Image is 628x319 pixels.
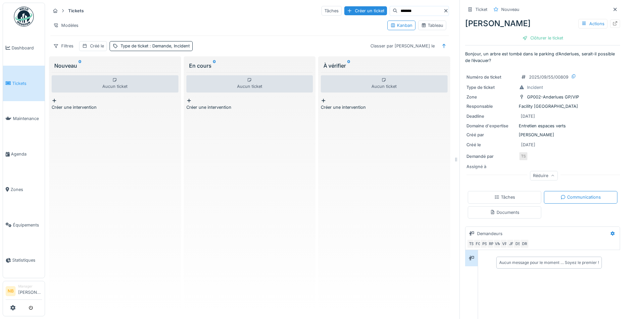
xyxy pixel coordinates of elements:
div: Type de ticket [466,84,516,91]
div: [PERSON_NAME] [465,18,620,30]
div: Documents [490,209,519,216]
img: Badge_color-CXgf-gQk.svg [14,7,34,27]
div: Facility [GEOGRAPHIC_DATA] [466,103,619,109]
div: Créer un ticket [344,6,387,15]
div: Aucun message pour le moment … Soyez le premier ! [499,260,599,266]
span: Agenda [11,151,42,157]
div: Tableau [421,22,443,29]
div: 2025/09/55/00809 [529,74,568,80]
div: Créé le [90,43,104,49]
div: Aucun ticket [321,75,448,93]
div: Tâches [321,6,342,16]
div: Entretien espaces verts [466,123,619,129]
span: Maintenance [13,115,42,122]
div: Demandeurs [477,230,503,237]
div: Créer une intervention [52,104,178,110]
div: Actions [578,19,607,29]
div: Aucun ticket [52,75,178,93]
li: NB [6,286,16,296]
sup: 0 [347,62,350,70]
div: Kanban [390,22,412,29]
div: Domaine d'expertise [466,123,516,129]
div: Deadline [466,113,516,119]
div: Numéro de ticket [466,74,516,80]
div: Aucun ticket [186,75,313,93]
div: Type de ticket [121,43,190,49]
a: Statistiques [3,243,45,278]
a: Dashboard [3,30,45,66]
div: Nouveau [501,6,519,13]
p: Bonjour, un arbre est tombé dans le parking d’Anderlues, serait-il possible de l’évacuer? [465,51,620,63]
div: Assigné à [466,163,516,170]
sup: 0 [213,62,216,70]
div: RP [487,239,496,248]
div: Créé par [466,132,516,138]
span: Statistiques [12,257,42,263]
sup: 0 [78,62,81,70]
div: Tâches [494,194,515,200]
div: PS [480,239,489,248]
div: Créé le [466,142,516,148]
div: Créer une intervention [186,104,313,110]
div: TS [519,152,528,161]
a: Maintenance [3,101,45,137]
span: Équipements [13,222,42,228]
span: Zones [11,186,42,193]
a: Équipements [3,207,45,243]
a: NB Manager[PERSON_NAME] [6,284,42,300]
div: DR [520,239,529,248]
div: Réduire [530,171,558,180]
div: Nouveau [54,62,176,70]
a: Zones [3,172,45,207]
div: VM [493,239,503,248]
div: FG [473,239,483,248]
div: Classer par [PERSON_NAME] le [367,41,438,51]
li: [PERSON_NAME] [18,284,42,298]
div: Demandé par [466,153,516,159]
div: JF [507,239,516,248]
div: À vérifier [323,62,445,70]
div: TS [467,239,476,248]
div: Ticket [475,6,487,13]
div: Filtres [50,41,76,51]
div: [DATE] [521,142,535,148]
strong: Tickets [66,8,86,14]
div: Incident [527,84,543,91]
div: Manager [18,284,42,289]
div: Modèles [50,21,81,30]
div: Communications [560,194,601,200]
span: Dashboard [12,45,42,51]
div: DS [513,239,522,248]
span: : Demande, Incident [148,43,190,48]
div: [PERSON_NAME] [466,132,619,138]
a: Agenda [3,136,45,172]
div: Responsable [466,103,516,109]
div: VP [500,239,509,248]
div: En cours [189,62,311,70]
div: Clôturer le ticket [520,33,566,42]
div: Créer une intervention [321,104,448,110]
a: Tickets [3,66,45,101]
span: Tickets [12,80,42,87]
div: GP002-Anderlues GP/VIP [527,94,579,100]
div: [DATE] [521,113,535,119]
div: Zone [466,94,516,100]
